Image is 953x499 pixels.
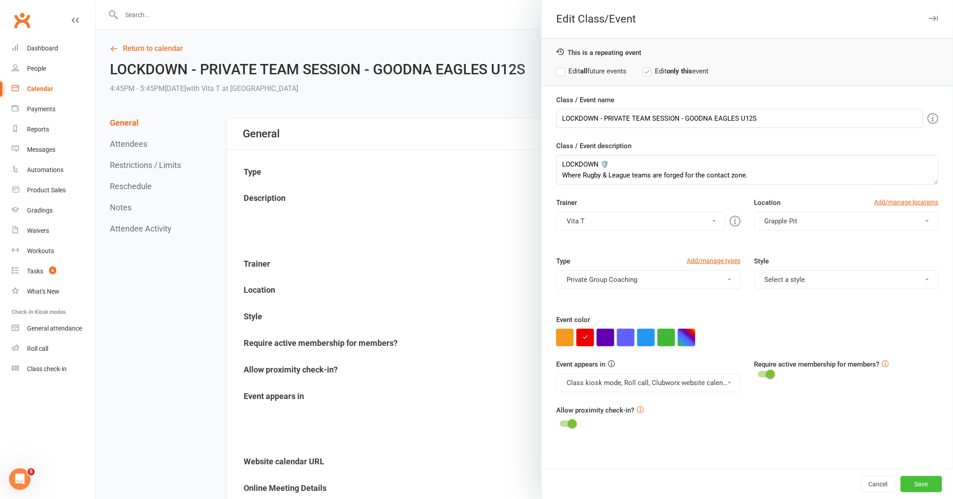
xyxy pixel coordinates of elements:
[556,197,577,208] label: Trainer
[12,79,95,99] a: Calendar
[27,288,59,295] div: What's New
[687,256,741,266] a: Add/manage types
[27,45,58,52] div: Dashboard
[12,180,95,200] a: Product Sales
[12,318,95,339] a: General attendance kiosk mode
[765,217,798,225] span: Grapple Pit
[556,48,939,57] div: This is a repeating event
[9,468,31,490] iframe: Intercom live chat
[27,247,54,254] div: Workouts
[754,256,769,267] label: Style
[861,476,895,492] button: Cancel
[12,241,95,261] a: Workouts
[556,109,923,128] input: Enter event name
[12,140,95,160] a: Messages
[27,186,66,194] div: Product Sales
[556,141,631,151] label: Class / Event description
[27,468,35,476] span: 5
[27,325,82,332] div: General attendance
[27,126,49,133] div: Reports
[12,38,95,59] a: Dashboard
[12,359,95,379] a: Class kiosk mode
[556,359,605,370] label: Event appears in
[27,268,43,275] div: Tasks
[556,66,626,77] label: Edit future events
[27,365,67,372] div: Class check-in
[12,160,95,180] a: Automations
[580,67,587,75] strong: all
[11,9,33,32] a: Clubworx
[901,476,942,492] button: Save
[542,13,953,25] div: Edit Class/Event
[754,197,781,208] label: Location
[27,345,48,352] div: Roll call
[556,405,634,416] label: Allow proximity check-in?
[27,207,53,214] div: Gradings
[556,256,570,267] label: Type
[667,67,692,75] strong: only this
[754,270,939,289] button: Select a style
[556,212,725,231] button: Vita T
[12,281,95,302] a: What's New
[27,227,49,234] div: Waivers
[12,339,95,359] a: Roll call
[12,261,95,281] a: Tasks 6
[27,85,53,92] div: Calendar
[556,314,590,325] label: Event color
[49,267,56,274] span: 6
[27,166,64,173] div: Automations
[12,200,95,221] a: Gradings
[27,105,55,113] div: Payments
[27,65,46,72] div: People
[754,212,939,231] button: Grapple Pit
[12,99,95,119] a: Payments
[27,146,55,153] div: Messages
[12,119,95,140] a: Reports
[556,373,740,392] button: Class kiosk mode, Roll call, Clubworx website calendar and Mobile app
[643,66,708,77] label: Edit event
[12,221,95,241] a: Waivers
[875,197,939,207] a: Add/manage locations
[556,95,614,105] label: Class / Event name
[556,270,740,289] button: Private Group Coaching
[754,360,880,368] label: Require active membership for members?
[12,59,95,79] a: People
